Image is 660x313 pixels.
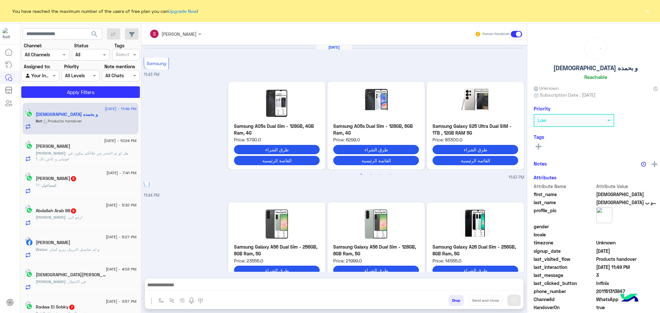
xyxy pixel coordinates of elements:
img: 1403182699927242 [3,28,14,40]
button: 3 of 2 [377,171,384,178]
span: true [596,304,658,311]
img: picture [25,301,31,307]
span: 11:43 PM [144,72,160,77]
div: loading... [586,39,605,58]
img: S25-Ultra-1Tb.jpg [432,87,518,119]
label: Priority [64,63,79,70]
span: Walaa [36,247,47,252]
label: Status [74,42,88,49]
button: search [87,28,102,42]
span: null [596,231,658,238]
span: Infinix [596,280,658,287]
span: [PERSON_NAME] [36,279,65,284]
h5: Walaa Kamal [36,240,70,245]
button: Apply Filters [21,86,140,98]
span: Bot [36,119,42,123]
img: Trigger scenario [169,298,174,303]
img: picture [25,237,31,243]
button: select flow [156,295,166,306]
h5: Mohamed Ramadan [36,272,106,278]
span: first_name [534,191,595,198]
img: WhatsApp [26,111,33,117]
small: Human Handover [482,32,510,37]
span: [DATE] - 4:03 PM [106,266,136,272]
button: طرق الشراء [234,266,320,275]
span: 5 [71,176,76,181]
h5: سبحان الله و بحمده [36,112,98,117]
span: Price: 14555.0 [432,257,518,264]
span: Attribute Name [534,183,595,190]
span: gender [534,223,595,230]
span: last_name [534,199,595,206]
span: 5 [71,208,76,213]
h5: [DEMOGRAPHIC_DATA] و بحمده [553,64,638,72]
span: هل لو تم الحجز من خلالكم بيكون في فوتشر و كاش باك ؟ [36,151,128,161]
span: 201151313847 [596,288,658,295]
button: القائمة الرئيسية [333,156,419,165]
img: add [652,161,657,167]
span: سبحان [596,191,658,198]
span: last_message [534,272,595,279]
img: WhatsApp [26,271,33,278]
img: A26-256.jpg [432,208,518,240]
img: picture [596,207,612,223]
span: [DATE] - 10:24 PM [104,138,136,144]
h6: Notes [534,161,547,166]
span: phone_number [534,288,595,295]
span: Price: 23555.0 [234,257,320,264]
button: القائمة الرئيسية [234,156,320,165]
span: search [91,30,98,38]
span: ChannelId [534,296,595,303]
a: Upgrade Now [168,8,197,14]
img: picture [25,141,31,147]
span: 2 [596,296,658,303]
span: ؟؟ [36,183,42,188]
h5: Radwa El Sobky [36,304,75,310]
button: 4 of 2 [387,171,393,178]
img: picture [25,205,31,211]
div: Select [115,51,129,59]
span: profile_pic [534,207,595,222]
span: [PERSON_NAME] [36,151,65,156]
span: HandoverOn [534,304,595,311]
span: null [596,223,658,230]
span: Products handover [596,256,658,262]
button: القائمة الرئيسية [432,156,518,165]
img: WhatsApp [26,207,33,213]
span: 11:44 PM [144,193,160,198]
img: A56-256.jpg [234,208,320,240]
button: Trigger scenario [166,295,177,306]
p: Samsung A05s Dual Sim - 128GB, 6GB Ram, 4G [333,123,419,137]
img: send attachment [148,297,155,305]
span: [DATE] - 7:41 PM [106,170,136,176]
img: A05s128-4.webp [234,87,320,119]
span: الله و بحمده [596,199,658,206]
p: Samsung A05s Dual Sim - 128GB, 4GB Ram, 4G [234,123,320,137]
span: locale [534,231,595,238]
h5: Mohamed Shawky [36,144,70,149]
button: × [644,8,650,14]
button: Drop [449,295,464,306]
button: 2 of 2 [368,171,374,178]
h6: Tags [534,134,658,140]
p: Samsung Galaxy S25 Ultra Dual SIM - 1TB , 12GB RAM 5G [432,123,518,137]
img: picture [25,173,31,178]
span: Unknown [596,239,658,246]
img: WhatsApp [26,303,33,310]
img: create order [180,298,185,303]
span: Samsung [147,61,166,66]
span: Attribute Value [596,183,658,190]
span: 2025-08-15T20:49:13.471Z [596,264,658,270]
span: last_clicked_button [534,280,595,287]
span: last_interaction [534,264,595,270]
label: Channel: [24,42,42,49]
h5: Abdallah Arab 98 [36,208,77,213]
h5: اسماعيل محمد [36,176,77,181]
span: signup_date [534,248,595,254]
span: 11:43 PM [509,175,524,181]
button: طرق الشراء [432,266,518,275]
button: طرق الشراء [333,266,419,275]
img: WhatsApp [26,143,33,149]
span: Price: 6299.0 [333,136,419,143]
span: ارجو الرد [65,215,82,220]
